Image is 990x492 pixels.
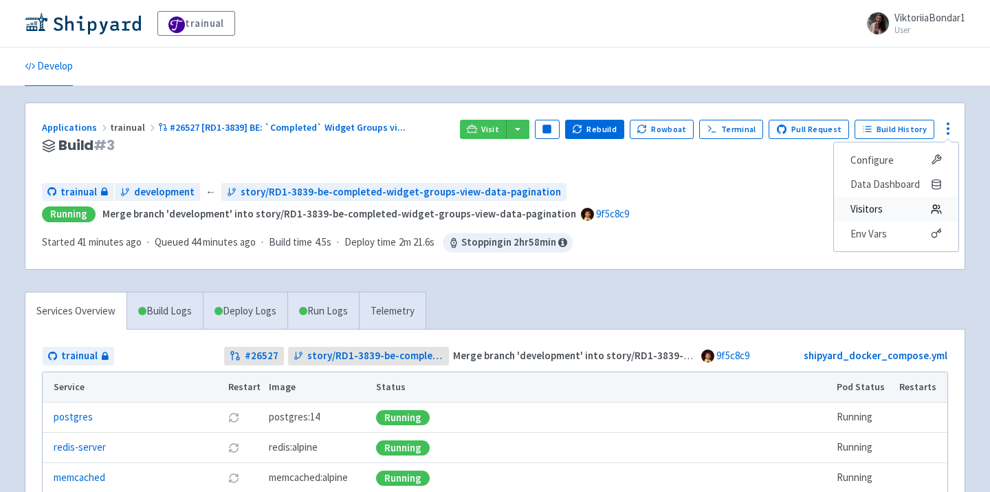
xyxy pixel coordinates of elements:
[241,184,561,200] span: story/RD1-3839-be-completed-widget-groups-view-data-pagination
[315,235,331,250] span: 4.5s
[453,349,927,362] strong: Merge branch 'development' into story/RD1-3839-be-completed-widget-groups-view-data-pagination
[460,120,507,139] a: Visit
[43,372,223,403] th: Service
[834,148,958,173] a: Configure
[265,372,372,403] th: Image
[54,440,106,456] a: redis-server
[223,372,265,403] th: Restart
[228,442,239,453] button: Restart pod
[481,124,499,135] span: Visit
[42,233,573,253] div: · · ·
[42,183,113,202] a: trainual
[699,120,763,139] a: Terminal
[58,138,115,153] span: Build
[399,235,434,250] span: 2m 21.6s
[170,121,406,133] span: #26527 [RD1-3839] BE: `Completed` Widget Groups vi ...
[376,410,430,425] div: Running
[110,121,158,133] span: trainual
[443,233,573,253] span: Stopping in 2 hr 58 min
[43,347,114,365] a: trainual
[115,183,200,202] a: development
[221,183,566,202] a: story/RD1-3839-be-completed-widget-groups-view-data-pagination
[565,120,624,139] button: Rebuild
[245,348,278,364] strong: # 26527
[60,184,97,200] span: trainual
[894,11,965,24] span: ViktoriiaBondar1
[93,136,115,155] span: # 3
[228,412,239,423] button: Restart pod
[834,222,958,246] a: Env Vars
[42,206,96,222] div: Running
[25,47,73,86] a: Develop
[203,292,287,330] a: Deploy Logs
[269,409,320,425] span: postgres:14
[42,235,142,248] span: Started
[288,347,450,365] a: story/RD1-3839-be-completed-widget-groups-view-data-pagination
[850,224,887,244] span: Env Vars
[42,121,110,133] a: Applications
[833,433,895,463] td: Running
[61,348,98,364] span: trainual
[833,403,895,433] td: Running
[287,292,359,330] a: Run Logs
[850,175,920,194] span: Data Dashboard
[102,207,576,220] strong: Merge branch 'development' into story/RD1-3839-be-completed-widget-groups-view-data-pagination
[54,409,93,425] a: postgres
[716,349,749,362] a: 9f5c8c9
[596,207,629,220] a: 9f5c8c9
[158,121,408,133] a: #26527 [RD1-3839] BE: `Completed` Widget Groups vi...
[376,471,430,486] div: Running
[769,120,849,139] a: Pull Request
[834,172,958,197] a: Data Dashboard
[224,347,284,365] a: #26527
[894,25,965,34] small: User
[535,120,560,139] button: Pause
[895,372,947,403] th: Restarts
[157,11,235,36] a: trainual
[307,348,444,364] span: story/RD1-3839-be-completed-widget-groups-view-data-pagination
[134,184,195,200] span: development
[859,12,965,34] a: ViktoriiaBondar1 User
[25,292,126,330] a: Services Overview
[54,470,105,486] a: memcached
[833,372,895,403] th: Pod Status
[191,235,256,248] time: 44 minutes ago
[206,184,216,200] span: ←
[155,235,256,248] span: Queued
[25,12,141,34] img: Shipyard logo
[834,197,958,222] a: Visitors
[228,473,239,484] button: Restart pod
[376,440,430,456] div: Running
[77,235,142,248] time: 41 minutes ago
[850,200,883,219] span: Visitors
[630,120,694,139] button: Rowboat
[804,349,947,362] a: shipyard_docker_compose.yml
[269,470,348,486] span: memcached:alpine
[372,372,833,403] th: Status
[269,235,312,250] span: Build time
[127,292,203,330] a: Build Logs
[359,292,426,330] a: Telemetry
[344,235,396,250] span: Deploy time
[269,440,318,456] span: redis:alpine
[855,120,934,139] a: Build History
[850,151,894,170] span: Configure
